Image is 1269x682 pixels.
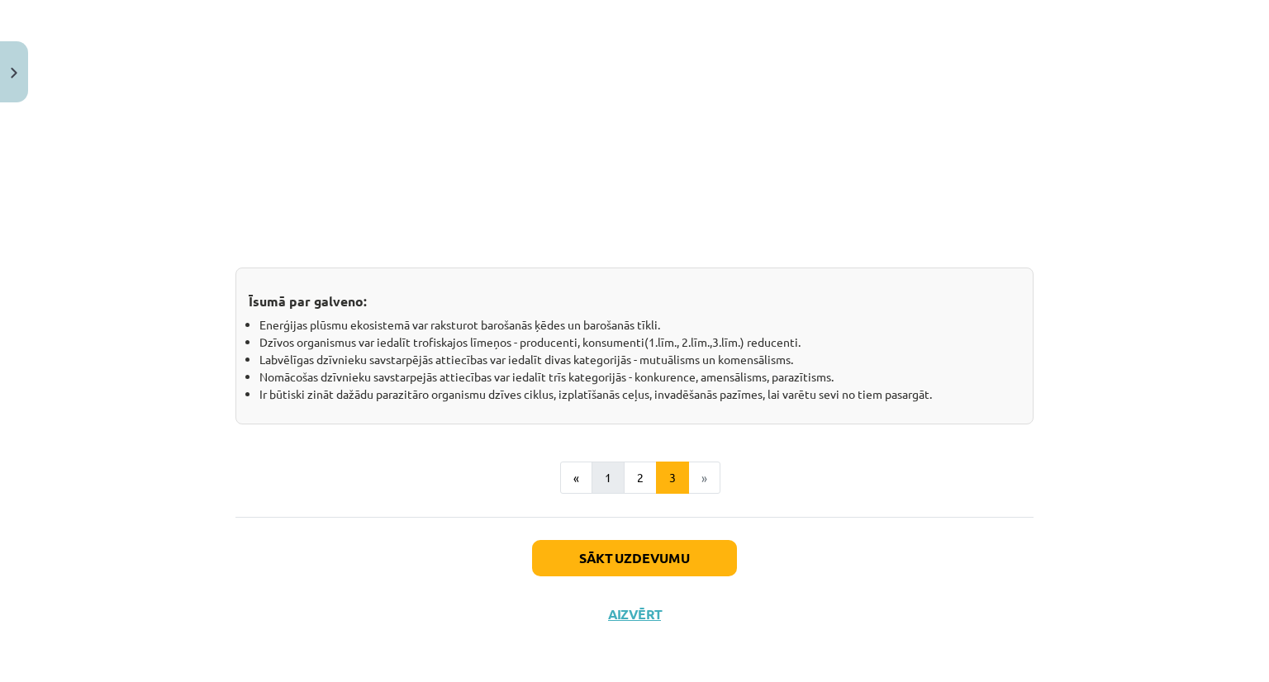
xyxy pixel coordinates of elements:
li: Dzīvos organismus var iedalīt trofiskajos līmeņos - producenti, konsumenti(1.līm., 2.līm.,3.līm.)... [259,334,1020,351]
button: 1 [592,462,625,495]
li: Enerģijas plūsmu ekosistemā var raksturot barošanās ķēdes un barošanās tīkli. [259,316,1020,334]
button: Aizvērt [603,606,666,623]
li: Nomācošas dzīvnieku savstarpejās attiecības var iedalīt trīs kategorijās - konkurence, amensālism... [259,368,1020,386]
img: icon-close-lesson-0947bae3869378f0d4975bcd49f059093ad1ed9edebbc8119c70593378902aed.svg [11,68,17,78]
li: Ir būtiski zināt dažādu parazitāro organismu dzīves ciklus, izplatīšanās ceļus, invadēšanās pazīm... [259,386,1020,403]
button: 3 [656,462,689,495]
strong: Īsumā par galveno: [249,292,367,310]
li: Labvēlīgas dzīvnieku savstarpējās attiecības var iedalīt divas kategorijās - mutuālisms un komens... [259,351,1020,368]
nav: Page navigation example [235,462,1034,495]
button: « [560,462,592,495]
button: Sākt uzdevumu [532,540,737,576]
button: 2 [624,462,657,495]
